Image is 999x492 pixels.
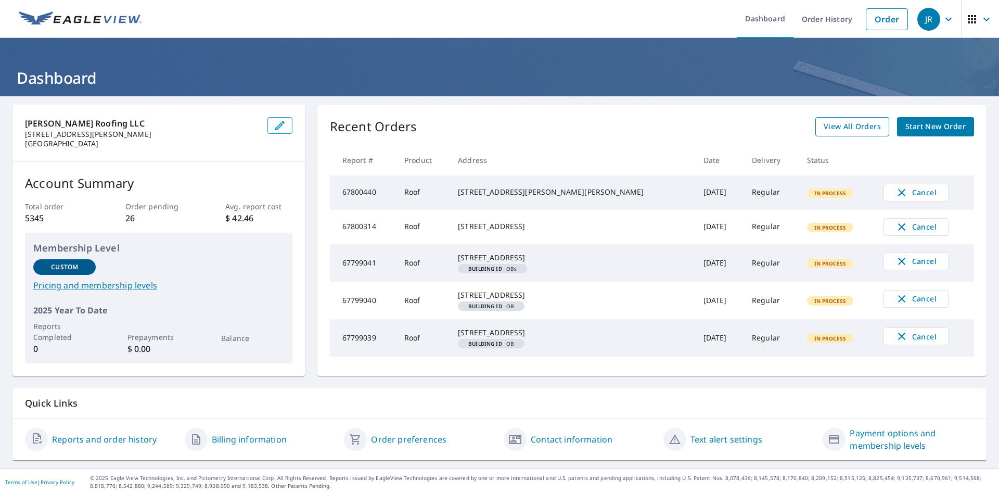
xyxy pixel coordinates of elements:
[695,319,744,357] td: [DATE]
[894,221,938,233] span: Cancel
[690,433,762,446] a: Text alert settings
[90,474,994,490] p: © 2025 Eagle View Technologies, Inc. and Pictometry International Corp. All Rights Reserved. Repo...
[744,319,799,357] td: Regular
[824,120,881,133] span: View All Orders
[396,282,450,319] td: Roof
[33,241,284,255] p: Membership Level
[41,478,74,486] a: Privacy Policy
[330,319,396,357] td: 67799039
[695,244,744,282] td: [DATE]
[330,210,396,244] td: 67800314
[883,218,949,236] button: Cancel
[799,145,875,175] th: Status
[221,333,284,344] p: Balance
[468,341,502,346] em: Building ID
[462,266,523,271] span: OBs
[883,327,949,345] button: Cancel
[396,244,450,282] td: Roof
[808,190,853,197] span: In Process
[225,212,292,224] p: $ 42.46
[19,11,142,27] img: EV Logo
[33,279,284,292] a: Pricing and membership levels
[531,433,612,446] a: Contact information
[450,145,695,175] th: Address
[744,210,799,244] td: Regular
[125,212,192,224] p: 26
[396,319,450,357] td: Roof
[127,343,190,355] p: $ 0.00
[866,8,908,30] a: Order
[897,117,974,136] a: Start New Order
[458,253,687,263] div: [STREET_ADDRESS]
[458,327,687,338] div: [STREET_ADDRESS]
[905,120,966,133] span: Start New Order
[744,175,799,210] td: Regular
[695,175,744,210] td: [DATE]
[33,343,96,355] p: 0
[468,266,502,271] em: Building ID
[883,290,949,308] button: Cancel
[12,67,987,89] h1: Dashboard
[808,297,853,305] span: In Process
[695,210,744,244] td: [DATE]
[330,282,396,319] td: 67799040
[396,175,450,210] td: Roof
[330,175,396,210] td: 67800440
[468,304,502,309] em: Building ID
[744,282,799,319] td: Regular
[808,260,853,267] span: In Process
[396,210,450,244] td: Roof
[127,332,190,343] p: Prepayments
[25,212,92,224] p: 5345
[850,427,974,452] a: Payment options and membership levels
[894,186,938,199] span: Cancel
[462,341,520,346] span: OB
[5,479,74,485] p: |
[5,478,37,486] a: Terms of Use
[894,330,938,343] span: Cancel
[52,433,157,446] a: Reports and order history
[695,145,744,175] th: Date
[330,145,396,175] th: Report #
[815,117,889,136] a: View All Orders
[894,255,938,268] span: Cancel
[25,174,292,193] p: Account Summary
[883,253,949,270] button: Cancel
[25,117,259,130] p: [PERSON_NAME] Roofing LLC
[25,397,974,410] p: Quick Links
[808,335,853,342] span: In Process
[33,321,96,343] p: Reports Completed
[212,433,287,446] a: Billing information
[883,184,949,201] button: Cancel
[225,201,292,212] p: Avg. report cost
[396,145,450,175] th: Product
[462,304,520,309] span: OB
[330,117,417,136] p: Recent Orders
[125,201,192,212] p: Order pending
[458,221,687,232] div: [STREET_ADDRESS]
[25,201,92,212] p: Total order
[51,262,78,272] p: Custom
[808,224,853,231] span: In Process
[744,145,799,175] th: Delivery
[894,293,938,305] span: Cancel
[25,130,259,139] p: [STREET_ADDRESS][PERSON_NAME]
[458,290,687,300] div: [STREET_ADDRESS]
[25,139,259,148] p: [GEOGRAPHIC_DATA]
[917,8,940,31] div: JR
[744,244,799,282] td: Regular
[371,433,446,446] a: Order preferences
[33,304,284,317] p: 2025 Year To Date
[695,282,744,319] td: [DATE]
[330,244,396,282] td: 67799041
[458,187,687,197] div: [STREET_ADDRESS][PERSON_NAME][PERSON_NAME]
